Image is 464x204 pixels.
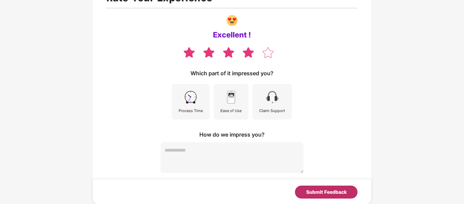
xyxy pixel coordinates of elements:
div: Claim Support [259,108,285,114]
img: svg+xml;base64,PHN2ZyB4bWxucz0iaHR0cDovL3d3dy53My5vcmcvMjAwMC9zdmciIHdpZHRoPSI0NSIgaGVpZ2h0PSI0NS... [183,90,198,105]
div: Excellent ! [213,30,251,40]
div: Submit Feedback [306,188,347,196]
div: Ease of Use [220,108,242,114]
img: svg+xml;base64,PHN2ZyB4bWxucz0iaHR0cDovL3d3dy53My5vcmcvMjAwMC9zdmciIHdpZHRoPSIzOCIgaGVpZ2h0PSIzNS... [202,46,215,58]
img: svg+xml;base64,PHN2ZyB4bWxucz0iaHR0cDovL3d3dy53My5vcmcvMjAwMC9zdmciIHdpZHRoPSI0NSIgaGVpZ2h0PSI0NS... [223,90,239,105]
img: svg+xml;base64,PHN2ZyB4bWxucz0iaHR0cDovL3d3dy53My5vcmcvMjAwMC9zdmciIHdpZHRoPSIzOCIgaGVpZ2h0PSIzNS... [183,46,196,58]
img: svg+xml;base64,PHN2ZyB4bWxucz0iaHR0cDovL3d3dy53My5vcmcvMjAwMC9zdmciIHdpZHRoPSIzOCIgaGVpZ2h0PSIzNS... [242,46,255,58]
div: Which part of it impressed you? [190,69,274,77]
img: svg+xml;base64,PHN2ZyB4bWxucz0iaHR0cDovL3d3dy53My5vcmcvMjAwMC9zdmciIHdpZHRoPSIzOCIgaGVpZ2h0PSIzNS... [222,46,235,58]
div: How do we impress you? [199,131,265,138]
img: svg+xml;base64,PHN2ZyB4bWxucz0iaHR0cDovL3d3dy53My5vcmcvMjAwMC9zdmciIHdpZHRoPSIzOCIgaGVpZ2h0PSIzNS... [262,46,275,59]
img: svg+xml;base64,PHN2ZyB4bWxucz0iaHR0cDovL3d3dy53My5vcmcvMjAwMC9zdmciIHdpZHRoPSI0NSIgaGVpZ2h0PSI0NS... [265,90,280,105]
div: Process Time [179,108,203,114]
img: svg+xml;base64,PHN2ZyBpZD0iR3JvdXBfNDI1NDUiIGRhdGEtbmFtZT0iR3JvdXAgNDI1NDUiIHhtbG5zPSJodHRwOi8vd3... [227,15,237,26]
